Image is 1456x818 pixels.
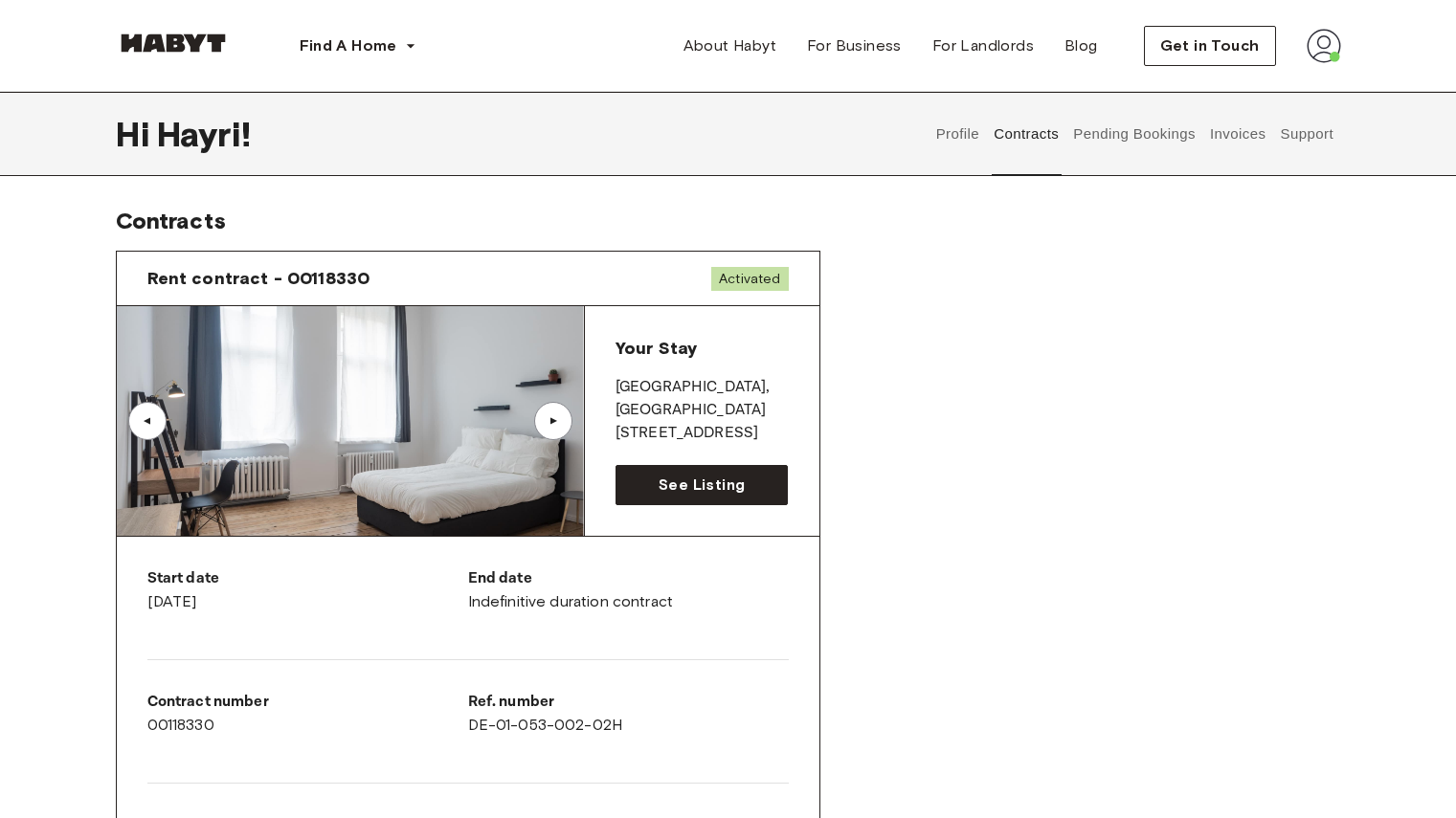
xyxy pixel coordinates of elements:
span: Rent contract - 00118330 [147,267,370,290]
p: Start date [147,567,468,590]
span: About Habyt [683,34,776,57]
div: [DATE] [147,567,468,613]
div: 00118330 [147,691,468,737]
a: Blog [1049,27,1113,65]
img: Image of the room [117,306,584,536]
div: ▲ [544,415,563,427]
p: Contract number [147,691,468,714]
div: Indefinitive duration contract [468,567,789,613]
span: Your Stay [616,338,697,359]
span: For Landlords [932,34,1034,57]
button: Find A Home [284,27,432,65]
a: For Business [792,27,917,65]
span: Find A Home [300,34,397,57]
span: Hi [116,114,157,154]
p: [STREET_ADDRESS] [616,422,789,445]
a: See Listing [616,465,789,505]
span: Activated [711,267,788,291]
img: avatar [1307,29,1341,63]
button: Invoices [1207,92,1267,176]
span: Hayri ! [157,114,251,154]
button: Get in Touch [1144,26,1276,66]
a: About Habyt [668,27,792,65]
button: Contracts [992,92,1062,176]
div: user profile tabs [929,92,1340,176]
button: Support [1278,92,1336,176]
span: See Listing [659,474,745,497]
div: ▲ [138,415,157,427]
img: Habyt [116,33,231,53]
a: For Landlords [917,27,1049,65]
span: Contracts [116,207,226,234]
span: For Business [807,34,902,57]
button: Pending Bookings [1071,92,1198,176]
span: Get in Touch [1160,34,1260,57]
div: DE-01-053-002-02H [468,691,789,737]
p: Ref. number [468,691,789,714]
p: [GEOGRAPHIC_DATA] , [GEOGRAPHIC_DATA] [616,376,789,422]
button: Profile [933,92,982,176]
span: Blog [1064,34,1098,57]
p: End date [468,567,789,590]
